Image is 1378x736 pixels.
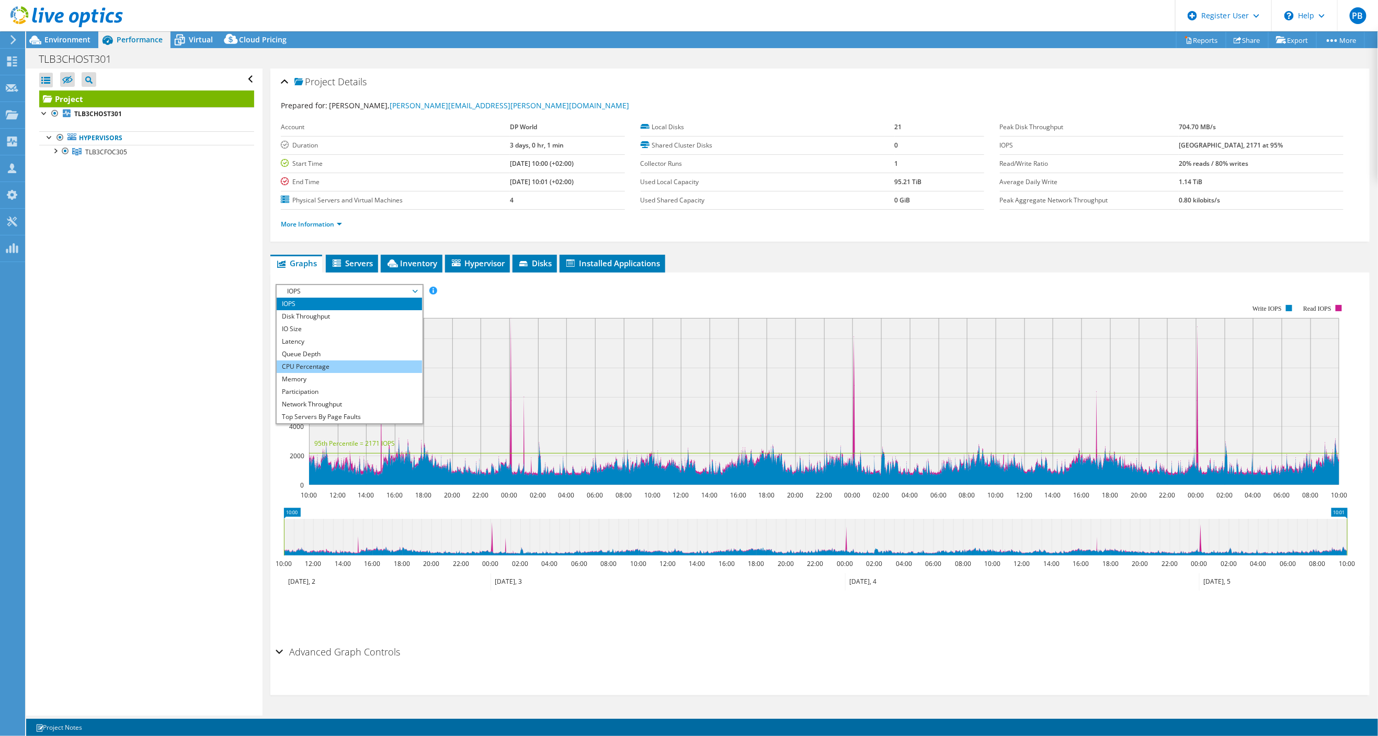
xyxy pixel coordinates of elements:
[281,100,327,110] label: Prepared for:
[988,491,1004,500] text: 10:00
[1000,158,1179,169] label: Read/Write Ratio
[277,398,422,411] li: Network Throughput
[1268,32,1317,48] a: Export
[189,35,213,44] span: Virtual
[510,141,564,150] b: 3 days, 0 hr, 1 min
[300,481,304,490] text: 0
[329,100,629,110] span: [PERSON_NAME],
[778,559,794,568] text: 20:00
[926,559,942,568] text: 06:00
[301,491,317,500] text: 10:00
[616,491,632,500] text: 08:00
[39,90,254,107] a: Project
[1253,305,1282,312] text: Write IOPS
[565,258,660,268] span: Installed Applications
[895,177,922,186] b: 95.21 TiB
[85,148,127,156] span: TLB3CFOC305
[902,491,918,500] text: 04:00
[895,122,902,131] b: 21
[453,559,470,568] text: 22:00
[1073,559,1089,568] text: 16:00
[513,559,529,568] text: 02:00
[510,177,574,186] b: [DATE] 10:01 (+02:00)
[845,491,861,500] text: 00:00
[1179,141,1283,150] b: [GEOGRAPHIC_DATA], 2171 at 95%
[386,258,437,268] span: Inventory
[276,258,317,268] span: Graphs
[1000,122,1179,132] label: Peak Disk Throughput
[510,122,537,131] b: DP World
[1162,559,1178,568] text: 22:00
[281,195,509,206] label: Physical Servers and Virtual Machines
[1331,491,1348,500] text: 10:00
[837,559,853,568] text: 00:00
[502,491,518,500] text: 00:00
[641,195,895,206] label: Used Shared Capacity
[510,196,514,205] b: 4
[959,491,975,500] text: 08:00
[985,559,1001,568] text: 10:00
[807,559,824,568] text: 22:00
[542,559,558,568] text: 04:00
[44,35,90,44] span: Environment
[39,107,254,121] a: TLB3CHOST301
[1131,491,1147,500] text: 20:00
[394,559,411,568] text: 18:00
[1102,491,1119,500] text: 18:00
[277,411,422,423] li: Top Servers By Page Faults
[641,177,895,187] label: Used Local Capacity
[445,491,461,500] text: 20:00
[450,258,505,268] span: Hypervisor
[1179,196,1220,205] b: 0.80 kilobits/s
[276,641,400,662] h2: Advanced Graph Controls
[282,285,416,298] span: IOPS
[1103,559,1119,568] text: 18:00
[277,348,422,360] li: Queue Depth
[473,491,489,500] text: 22:00
[335,559,351,568] text: 14:00
[358,491,374,500] text: 14:00
[530,491,546,500] text: 02:00
[1274,491,1290,500] text: 06:00
[416,491,432,500] text: 18:00
[1304,305,1332,312] text: Read IOPS
[365,559,381,568] text: 16:00
[277,323,422,335] li: IO Size
[1176,32,1226,48] a: Reports
[276,559,292,568] text: 10:00
[1179,177,1202,186] b: 1.14 TiB
[294,77,335,87] span: Project
[641,158,895,169] label: Collector Runs
[338,75,367,88] span: Details
[931,491,947,500] text: 06:00
[1217,491,1233,500] text: 02:00
[281,220,342,229] a: More Information
[277,373,422,386] li: Memory
[1250,559,1267,568] text: 04:00
[1280,559,1296,568] text: 06:00
[788,491,804,500] text: 20:00
[1000,195,1179,206] label: Peak Aggregate Network Throughput
[896,559,913,568] text: 04:00
[1316,32,1365,48] a: More
[290,451,304,460] text: 2000
[1179,159,1248,168] b: 20% reads / 80% writes
[1226,32,1269,48] a: Share
[331,258,373,268] span: Servers
[867,559,883,568] text: 02:00
[518,258,552,268] span: Disks
[1179,122,1216,131] b: 704.70 MB/s
[572,559,588,568] text: 06:00
[1245,491,1261,500] text: 04:00
[601,559,617,568] text: 08:00
[277,335,422,348] li: Latency
[330,491,346,500] text: 12:00
[1339,559,1356,568] text: 10:00
[631,559,647,568] text: 10:00
[387,491,403,500] text: 16:00
[1284,11,1294,20] svg: \n
[895,159,898,168] b: 1
[1132,559,1148,568] text: 20:00
[483,559,499,568] text: 00:00
[895,196,910,205] b: 0 GiB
